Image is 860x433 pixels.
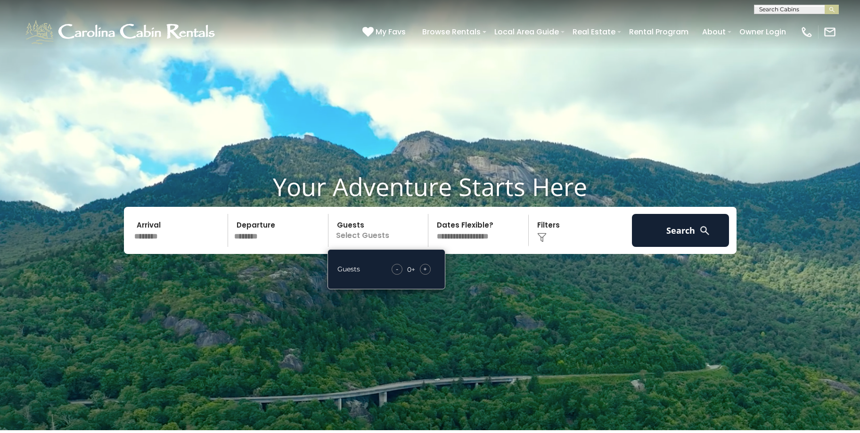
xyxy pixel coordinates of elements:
div: 0 [407,265,411,274]
a: Rental Program [624,24,693,40]
a: Browse Rentals [418,24,485,40]
p: Select Guests [331,214,428,247]
a: My Favs [362,26,408,38]
img: search-regular-white.png [699,225,711,237]
span: - [396,264,398,274]
h5: Guests [337,266,360,273]
a: Owner Login [735,24,791,40]
img: filter--v1.png [537,233,547,242]
div: + [387,264,435,275]
span: + [423,264,427,274]
h1: Your Adventure Starts Here [7,172,853,201]
a: Local Area Guide [490,24,564,40]
img: phone-regular-white.png [800,25,813,39]
span: My Favs [376,26,406,38]
a: Real Estate [568,24,620,40]
img: White-1-1-2.png [24,18,219,46]
a: About [697,24,730,40]
button: Search [632,214,729,247]
img: mail-regular-white.png [823,25,836,39]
